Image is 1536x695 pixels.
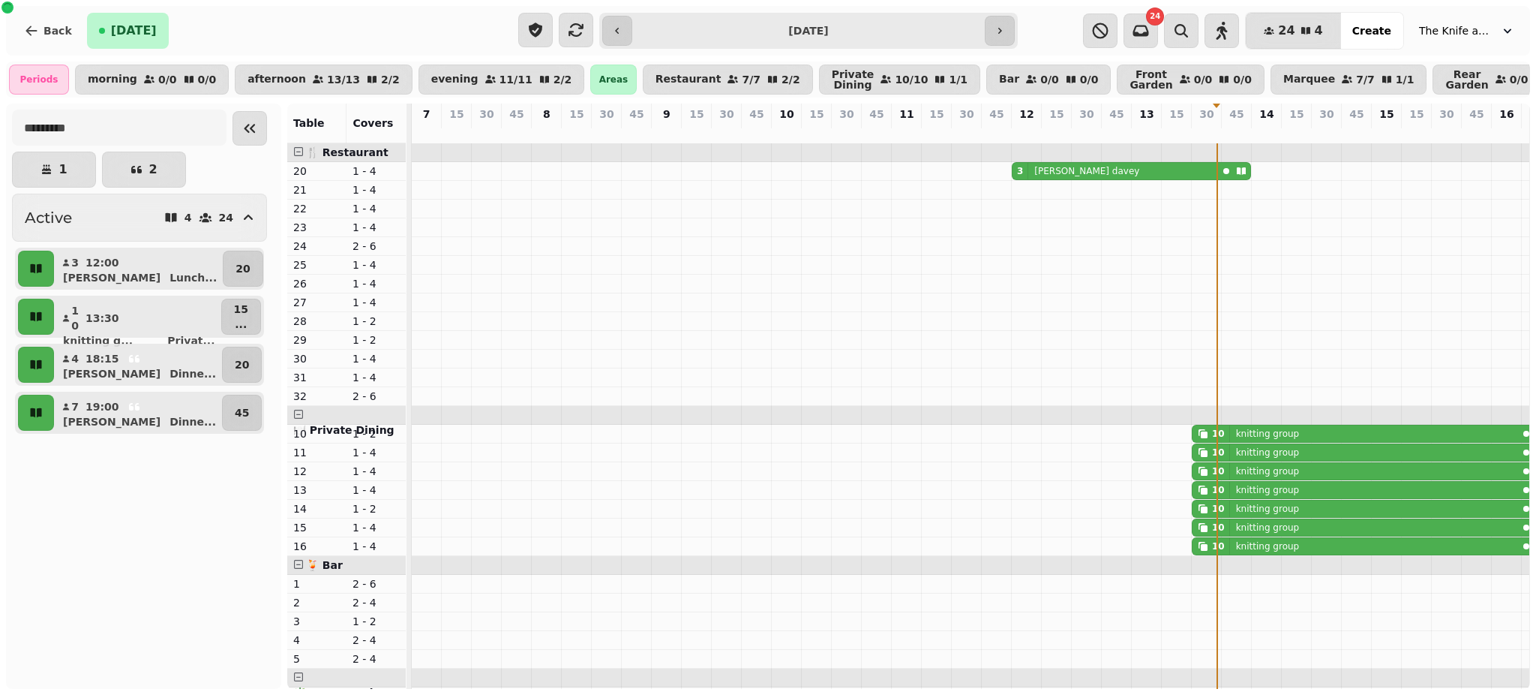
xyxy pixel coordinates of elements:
p: 0 / 0 [198,74,217,85]
p: 45 [235,405,249,420]
span: 4 [1315,25,1323,37]
p: 45 [1229,107,1243,122]
p: 0 [1171,125,1183,140]
p: 32 [293,389,340,404]
p: 2 / 2 [381,74,400,85]
p: 45 [629,107,643,122]
p: 1 - 4 [352,464,400,479]
p: 13 / 13 [327,74,360,85]
p: afternoon [247,74,306,86]
p: 3 [293,614,340,629]
button: 15... [221,299,261,335]
p: 2 - 6 [352,576,400,591]
p: 45 [1469,107,1483,122]
p: 0 [1111,125,1123,140]
p: 13:30 [85,311,119,326]
p: 1 - 4 [352,520,400,535]
p: 45 [749,107,763,122]
p: Lunch ... [169,270,217,285]
p: 0 [781,125,793,140]
p: 1 / 1 [949,74,967,85]
p: 1 - 2 [352,314,400,329]
p: 0 [661,125,673,140]
div: 10 [1212,540,1225,552]
button: Back [12,13,84,49]
button: evening11/112/2 [418,65,585,95]
div: 10 [1212,503,1225,515]
button: 1013:30knitting g...Privat... [57,299,218,335]
p: 0 [931,125,943,140]
p: 2 - 6 [352,239,400,254]
p: 0 [631,125,643,140]
p: 0 [1351,125,1363,140]
p: 0 [751,125,763,140]
span: 🍹 Bar [306,559,343,571]
p: 9 [663,107,670,122]
p: 15 [1379,107,1393,122]
button: 719:00[PERSON_NAME]Dinne... [57,395,219,431]
p: 45 [1109,107,1123,122]
p: 0 [1261,125,1273,140]
p: 15 [1409,107,1423,122]
p: Private Dining [832,69,874,90]
p: 4 [70,351,79,366]
p: [PERSON_NAME] [63,270,160,285]
p: 5 [293,651,340,666]
p: 0 [1441,125,1453,140]
p: 0 [1411,125,1423,140]
p: 0 [1231,125,1243,140]
p: 0 [1051,125,1063,140]
p: 3 [1021,125,1033,140]
p: 0 [601,125,613,140]
p: 1 - 2 [352,501,400,516]
p: 15 [1169,107,1183,122]
p: 2 [293,595,340,610]
p: 1 - 2 [352,332,400,347]
button: afternoon13/132/2 [235,65,412,95]
p: 15 [1049,107,1063,122]
p: 0 [541,125,553,140]
p: 11 [899,107,913,122]
p: 1 - 4 [352,295,400,310]
span: Create [1352,26,1391,36]
p: 0 [841,125,853,140]
span: 24 [1150,13,1160,20]
p: 8 [543,107,550,122]
p: 1 - 4 [352,276,400,291]
p: 2 [148,164,157,176]
p: [PERSON_NAME] [63,414,160,429]
p: 30 [839,107,853,122]
span: Back [43,26,72,36]
p: 16 [293,539,340,554]
p: 15 [689,107,703,122]
span: 24 [1278,25,1294,37]
button: [DATE] [87,13,169,49]
p: 2 - 4 [352,595,400,610]
p: 1 - 2 [352,426,400,441]
p: 1 - 4 [352,257,400,272]
button: 244 [1246,13,1340,49]
p: 2 / 2 [781,74,800,85]
p: 26 [293,276,340,291]
button: Create [1340,13,1403,49]
span: 🍽️ Private Dining [293,424,394,436]
button: 20 [223,251,262,287]
p: 27 [293,295,340,310]
p: 7 [423,107,430,122]
p: 10 [1201,125,1213,155]
p: Restaurant [655,74,721,86]
p: 0 / 0 [1194,74,1213,85]
p: 29 [293,332,340,347]
p: 4 [293,633,340,648]
p: 45 [509,107,523,122]
p: 1 - 4 [352,370,400,385]
p: 30 [719,107,733,122]
p: 0 [481,125,493,140]
p: Dinne ... [169,414,216,429]
div: 10 [1212,522,1225,534]
p: 11 / 11 [499,74,532,85]
p: 0 [1081,125,1093,140]
p: 0 [721,125,733,140]
p: Rear Garden [1445,69,1488,90]
p: 15 [569,107,583,122]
